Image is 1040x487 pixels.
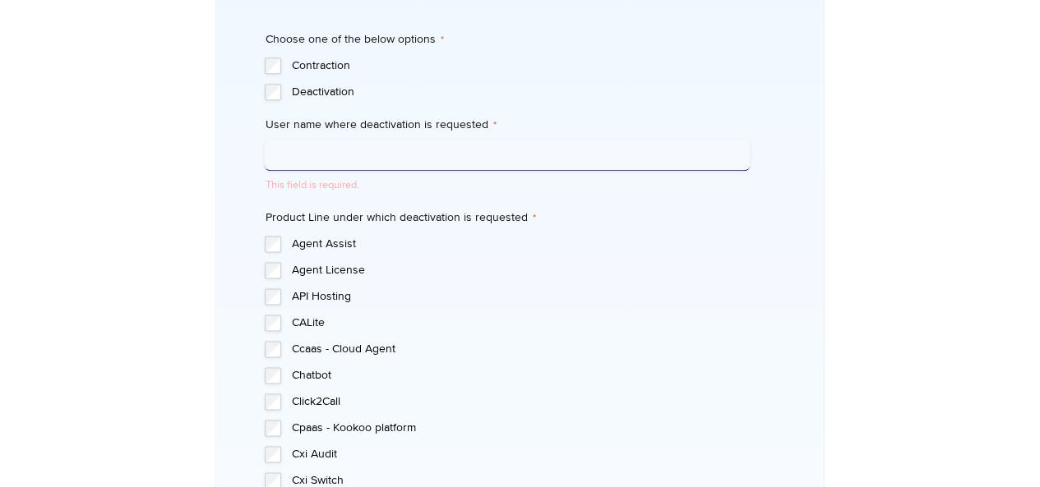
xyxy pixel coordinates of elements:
label: Click2Call [291,393,750,410]
label: Deactivation [291,84,750,100]
legend: Choose one of the below options [265,31,443,48]
label: API Hosting [291,288,750,305]
label: Contraction [291,57,750,74]
legend: Product Line under which deactivation is requested [265,209,535,226]
label: Chatbot [291,367,750,384]
label: Cpaas - Kookoo platform [291,420,750,436]
label: User name where deactivation is requested [265,117,750,133]
label: Agent License [291,262,750,278]
label: CALite [291,315,750,331]
div: This field is required. [265,177,750,193]
label: Cxi Audit [291,446,750,462]
label: Agent Assist [291,236,750,252]
label: Ccaas - Cloud Agent [291,341,750,357]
